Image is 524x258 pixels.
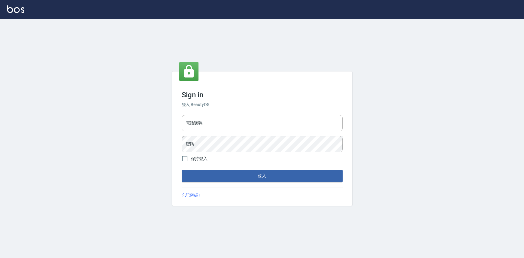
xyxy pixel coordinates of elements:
h3: Sign in [182,91,343,99]
h6: 登入 BeautyOS [182,102,343,108]
button: 登入 [182,170,343,182]
a: 忘記密碼? [182,192,201,199]
span: 保持登入 [191,156,208,162]
img: Logo [7,5,24,13]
